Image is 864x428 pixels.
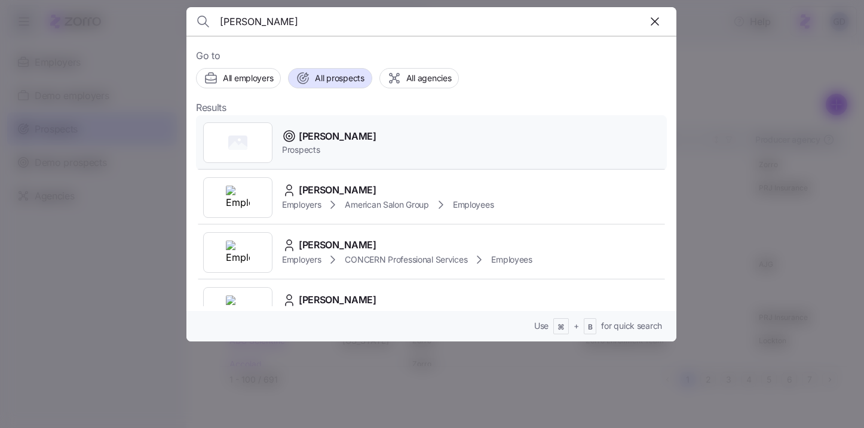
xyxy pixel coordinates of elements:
[282,199,321,211] span: Employers
[345,199,428,211] span: American Salon Group
[299,292,376,307] span: [PERSON_NAME]
[588,322,593,332] span: B
[282,144,376,156] span: Prospects
[299,129,376,144] span: [PERSON_NAME]
[379,68,459,88] button: All agencies
[557,322,565,332] span: ⌘
[315,72,364,84] span: All prospects
[223,72,273,84] span: All employers
[226,186,250,210] img: Employer logo
[196,100,226,115] span: Results
[534,320,549,332] span: Use
[196,48,667,63] span: Go to
[299,183,376,198] span: [PERSON_NAME]
[288,68,372,88] button: All prospects
[601,320,662,332] span: for quick search
[345,254,467,266] span: CONCERN Professional Services
[226,241,250,264] img: Employer logo
[406,72,452,84] span: All agencies
[299,238,376,253] span: [PERSON_NAME]
[491,254,532,266] span: Employees
[196,68,281,88] button: All employers
[226,295,250,319] img: Employer logo
[574,320,579,332] span: +
[453,199,494,211] span: Employees
[282,254,321,266] span: Employers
